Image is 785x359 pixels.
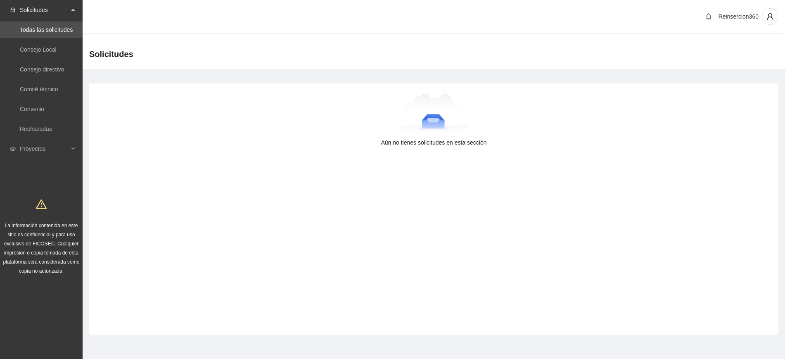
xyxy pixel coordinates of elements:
[20,26,73,33] a: Todas las solicitudes
[20,2,69,18] span: Solicitudes
[702,10,715,23] button: bell
[20,66,64,73] a: Consejo directivo
[762,8,778,25] button: user
[20,46,57,53] a: Consejo Local
[762,13,778,20] span: user
[20,140,69,157] span: Proyectos
[20,126,52,132] a: Rechazadas
[400,93,467,135] img: Aún no tienes solicitudes en esta sección
[719,13,759,20] span: Reinsercion360
[3,223,80,274] span: La información contenida en este sitio es confidencial y para uso exclusivo de FICOSEC. Cualquier...
[10,146,16,152] span: eye
[20,106,44,112] a: Convenio
[10,7,16,13] span: inbox
[102,138,765,147] div: Aún no tienes solicitudes en esta sección
[702,13,715,20] span: bell
[20,86,58,93] a: Comité técnico
[89,48,133,61] span: Solicitudes
[36,199,47,209] span: warning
